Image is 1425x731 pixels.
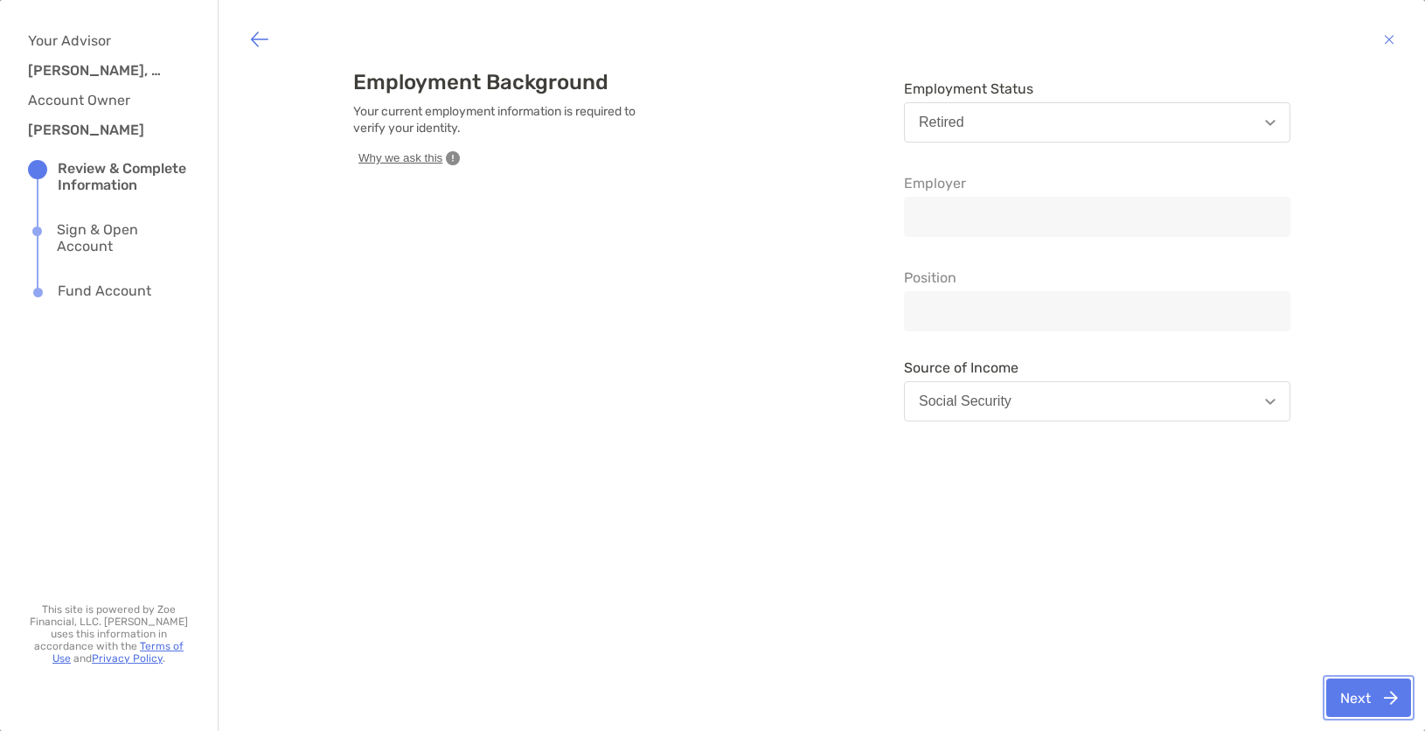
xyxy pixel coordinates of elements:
[28,32,177,49] h4: Your Advisor
[353,70,650,94] h3: Employment Background
[904,175,1290,191] span: Employer
[904,80,1290,97] span: Employment Status
[353,150,465,167] button: Why we ask this
[249,29,270,50] img: button icon
[57,221,190,254] div: Sign & Open Account
[28,62,168,79] h3: [PERSON_NAME], CFP®
[904,102,1290,143] button: Retired
[905,304,1289,319] input: Position
[905,210,1289,225] input: Employer
[904,381,1290,421] button: Social Security
[904,269,1290,286] span: Position
[904,359,1290,376] span: Source of Income
[28,122,168,138] h3: [PERSON_NAME]
[58,160,190,193] div: Review & Complete Information
[28,92,177,108] h4: Account Owner
[1384,29,1394,50] img: button icon
[28,603,190,665] p: This site is powered by Zoe Financial, LLC. [PERSON_NAME] uses this information in accordance wit...
[353,103,650,136] p: Your current employment information is required to verify your identity.
[58,282,151,302] div: Fund Account
[92,652,163,665] a: Privacy Policy
[358,150,442,166] span: Why we ask this
[1265,399,1276,405] img: Open dropdown arrow
[1265,120,1276,126] img: Open dropdown arrow
[1326,679,1411,717] button: Next
[919,393,1011,409] div: Social Security
[919,115,964,130] div: Retired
